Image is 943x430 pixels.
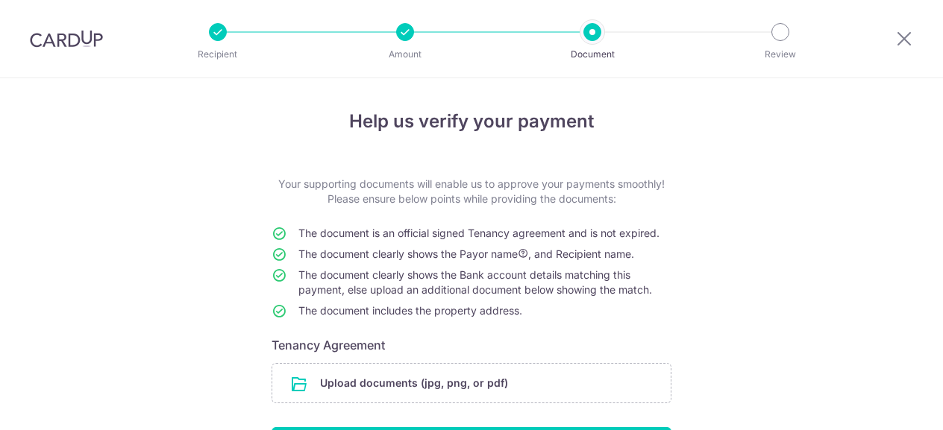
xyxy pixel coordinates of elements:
p: Recipient [163,47,273,62]
p: Amount [350,47,460,62]
div: Upload documents (jpg, png, or pdf) [272,363,671,403]
h4: Help us verify your payment [272,108,671,135]
p: Document [537,47,648,62]
span: The document is an official signed Tenancy agreement and is not expired. [298,227,660,239]
span: The document clearly shows the Payor name , and Recipient name. [298,247,634,260]
h6: Tenancy Agreement [272,336,671,354]
img: CardUp [30,30,103,48]
p: Your supporting documents will enable us to approve your payments smoothly! Please ensure below p... [272,177,671,206]
span: The document clearly shows the Bank account details matching this payment, else upload an additio... [298,268,652,296]
p: Review [725,47,836,62]
span: The document includes the property address. [298,304,522,317]
iframe: Opens a widget where you can find more information [848,385,928,423]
